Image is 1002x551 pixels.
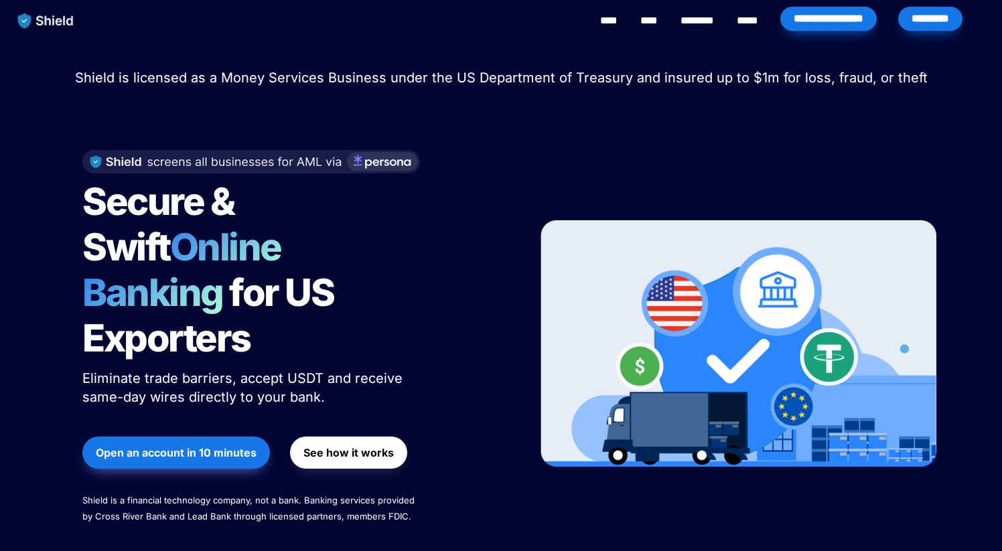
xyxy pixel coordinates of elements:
span: Eliminate trade barriers, accept USDT and receive same-day wires directly to your bank. [82,370,407,405]
a: Open an account in 10 minutes [82,430,270,475]
strong: See how it works [303,446,394,459]
strong: Open an account in 10 minutes [96,446,257,459]
span: Secure & Swift [82,179,240,270]
span: Online Banking [82,224,295,315]
img: website logo [11,7,80,35]
span: Shield is licensed as a Money Services Business under the US Department of Treasury and insured u... [75,70,928,86]
button: Open an account in 10 minutes [82,437,270,469]
span: Shield is a financial technology company, not a bank. Banking services provided by Cross River Ba... [82,495,417,522]
a: See how it works [290,430,407,475]
span: for US Exporters [82,270,340,361]
button: See how it works [290,437,407,469]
